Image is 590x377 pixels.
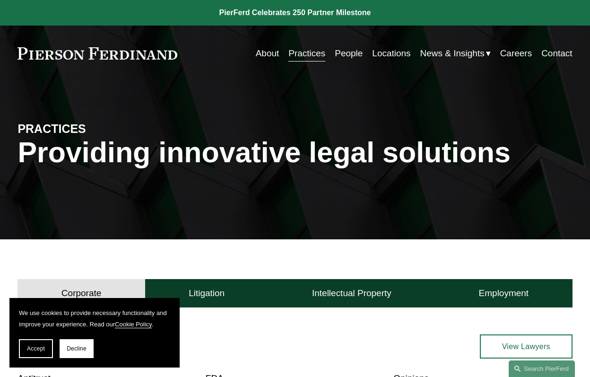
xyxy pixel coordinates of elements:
[60,339,94,358] button: Decline
[372,44,410,62] a: Locations
[509,360,575,377] a: Search this site
[288,44,325,62] a: Practices
[335,44,363,62] a: People
[17,122,156,137] h4: PRACTICES
[420,44,491,62] a: folder dropdown
[541,44,572,62] a: Contact
[312,288,391,299] h4: Intellectual Property
[420,45,485,61] span: News & Insights
[500,44,532,62] a: Careers
[17,136,572,169] h1: Providing innovative legal solutions
[479,288,529,299] h4: Employment
[27,345,45,352] span: Accept
[67,345,87,352] span: Decline
[189,288,225,299] h4: Litigation
[115,321,152,328] a: Cookie Policy
[19,307,170,330] p: We use cookies to provide necessary functionality and improve your experience. Read our .
[480,334,573,358] a: View Lawyers
[19,339,53,358] button: Accept
[9,298,180,368] section: Cookie banner
[256,44,279,62] a: About
[61,288,101,299] h4: Corporate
